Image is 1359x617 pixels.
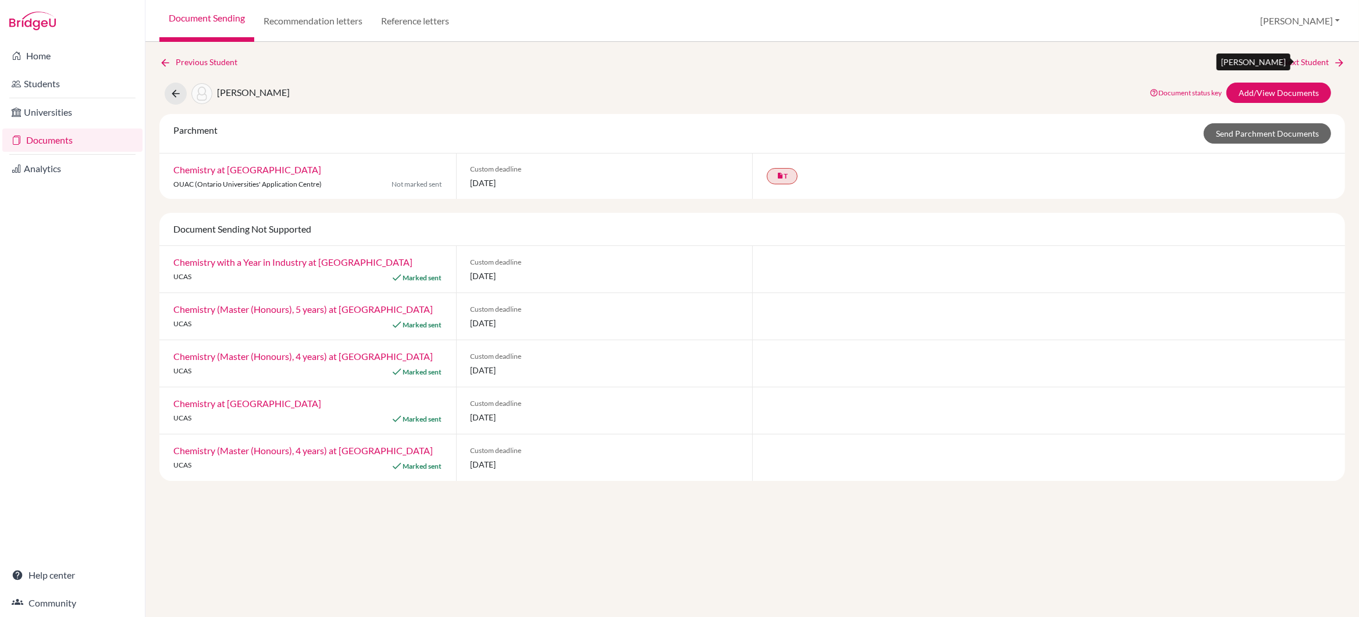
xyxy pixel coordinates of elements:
span: Custom deadline [471,164,739,174]
a: Chemistry at [GEOGRAPHIC_DATA] [173,398,321,409]
i: insert_drive_file [777,172,784,179]
div: [PERSON_NAME] [1216,54,1290,70]
span: [DATE] [471,458,739,470]
span: Marked sent [403,320,442,329]
a: Chemistry at [GEOGRAPHIC_DATA] [173,164,321,175]
a: Documents [2,129,143,152]
span: Custom deadline [471,398,739,409]
span: Custom deadline [471,351,739,362]
span: [DATE] [471,270,739,282]
span: UCAS [173,272,191,281]
a: Chemistry (Master (Honours), 4 years) at [GEOGRAPHIC_DATA] [173,445,433,456]
button: [PERSON_NAME] [1255,10,1345,32]
span: Custom deadline [471,257,739,268]
span: UCAS [173,366,191,375]
span: Custom deadline [471,304,739,315]
span: [PERSON_NAME] [217,87,290,98]
a: Previous Student [159,56,247,69]
span: [DATE] [471,364,739,376]
a: Universities [2,101,143,124]
span: Marked sent [403,273,442,282]
span: UCAS [173,413,191,422]
span: [DATE] [471,177,739,189]
a: Students [2,72,143,95]
a: insert_drive_fileT [767,168,798,184]
a: Document status key [1150,88,1222,97]
span: Marked sent [403,462,442,470]
span: UCAS [173,319,191,328]
span: [DATE] [471,411,739,423]
a: Next Student [1282,56,1345,69]
a: Add/View Documents [1226,83,1331,103]
span: Marked sent [403,368,442,376]
a: Community [2,591,143,615]
span: [DATE] [471,317,739,329]
span: UCAS [173,461,191,469]
img: Bridge-U [9,12,56,30]
a: Send Parchment Documents [1204,123,1331,144]
span: Marked sent [403,415,442,423]
a: Chemistry (Master (Honours), 4 years) at [GEOGRAPHIC_DATA] [173,351,433,362]
a: Analytics [2,157,143,180]
a: Help center [2,563,143,587]
span: Document Sending Not Supported [173,223,311,234]
a: Chemistry (Master (Honours), 5 years) at [GEOGRAPHIC_DATA] [173,304,433,315]
span: Not marked sent [392,179,442,190]
span: Parchment [173,124,218,135]
a: Home [2,44,143,67]
span: OUAC (Ontario Universities' Application Centre) [173,180,322,188]
span: Custom deadline [471,445,739,456]
a: Chemistry with a Year in Industry at [GEOGRAPHIC_DATA] [173,256,412,268]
